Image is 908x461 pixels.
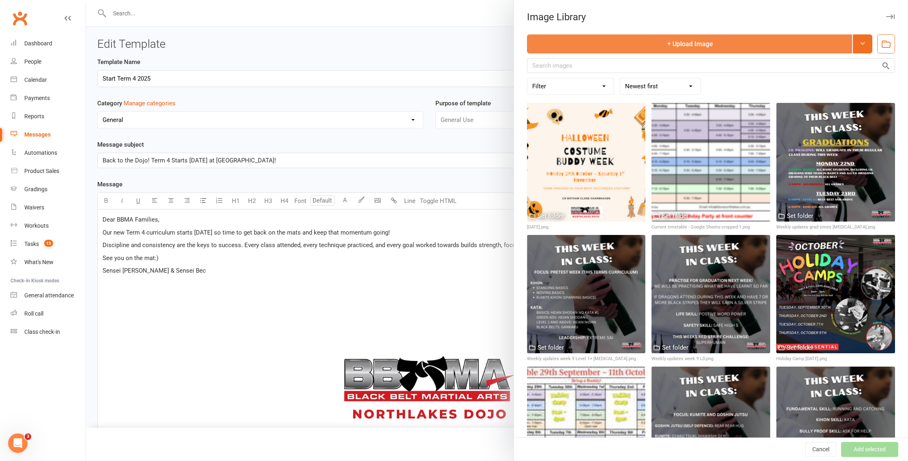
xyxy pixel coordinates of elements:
[24,241,39,247] div: Tasks
[651,103,770,222] img: Current timetable - Google Sheets-cropped-1.png
[24,131,51,138] div: Messages
[24,186,47,192] div: Gradings
[11,235,86,253] a: Tasks 15
[776,235,895,354] img: Holiday Camp Oct 25.png
[527,235,646,354] img: Weekly updates week 9 Level 1+ T3.png
[24,113,44,120] div: Reports
[11,305,86,323] a: Roll call
[11,323,86,341] a: Class kiosk mode
[527,103,646,222] img: Halloween 2025.png
[11,53,86,71] a: People
[651,235,770,354] img: Weekly updates week 9 LD.png
[24,259,54,265] div: What's New
[24,204,44,211] div: Waivers
[776,224,895,231] div: Weekly updates grad times [MEDICAL_DATA].png
[805,442,836,457] button: Cancel
[662,343,688,352] div: Set folder
[538,343,564,352] div: Set folder
[776,355,895,363] div: Holiday Camp [DATE].png
[10,8,30,28] a: Clubworx
[11,71,86,89] a: Calendar
[11,107,86,126] a: Reports
[24,329,60,335] div: Class check-in
[24,222,49,229] div: Workouts
[11,253,86,271] a: What's New
[11,162,86,180] a: Product Sales
[527,224,646,231] div: [DATE].png
[527,34,852,53] button: Upload Image
[11,286,86,305] a: General attendance kiosk mode
[24,77,47,83] div: Calendar
[527,355,646,363] div: Weekly updates week 9 Level 1+ [MEDICAL_DATA].png
[662,211,688,221] div: Set folder
[651,224,770,231] div: Current timetable - Google Sheets-cropped-1.png
[11,126,86,144] a: Messages
[24,292,74,299] div: General attendance
[787,211,813,221] div: Set folder
[527,58,895,73] input: Search images
[24,310,43,317] div: Roll call
[11,180,86,198] a: Gradings
[25,433,31,440] span: 3
[8,433,28,453] iframe: Intercom live chat
[24,149,57,156] div: Automations
[776,103,895,222] img: Weekly updates grad times T3.png
[44,240,53,247] span: 15
[538,211,564,221] div: Set folder
[651,355,770,363] div: Weekly updates week 9 LD.png
[11,198,86,217] a: Waivers
[11,34,86,53] a: Dashboard
[11,144,86,162] a: Automations
[24,40,52,47] div: Dashboard
[11,89,86,107] a: Payments
[514,11,908,23] div: Image Library
[11,217,86,235] a: Workouts
[24,168,59,174] div: Product Sales
[24,95,50,101] div: Payments
[787,343,813,352] div: Set folder
[24,58,41,65] div: People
